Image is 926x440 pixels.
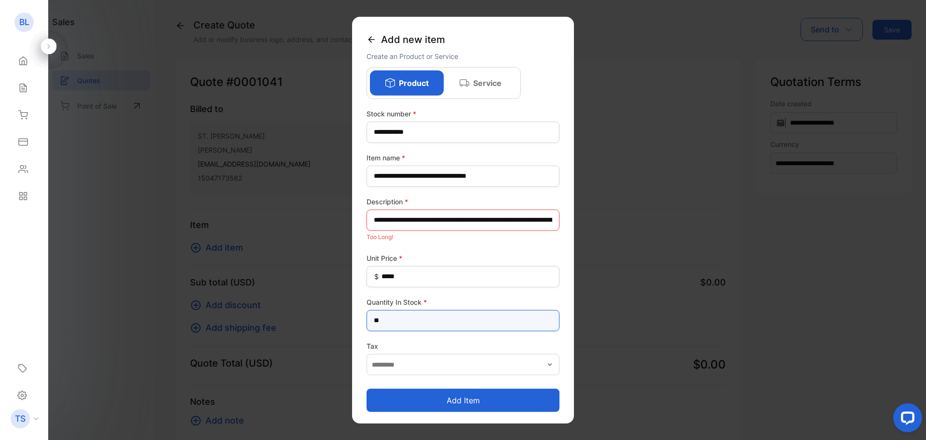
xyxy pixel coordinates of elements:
[367,253,559,263] label: Unit Price
[367,230,559,243] p: Too Long!
[367,341,559,351] label: Tax
[19,16,29,28] p: BL
[367,297,559,307] label: Quantity In Stock
[367,52,458,60] span: Create an Product or Service
[367,196,559,206] label: Description
[15,412,26,425] p: TS
[367,152,559,162] label: Item name
[381,32,445,46] span: Add new item
[367,389,559,412] button: Add item
[885,399,926,440] iframe: LiveChat chat widget
[473,77,502,88] p: Service
[374,271,379,282] span: $
[399,77,429,88] p: Product
[367,108,559,118] label: Stock number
